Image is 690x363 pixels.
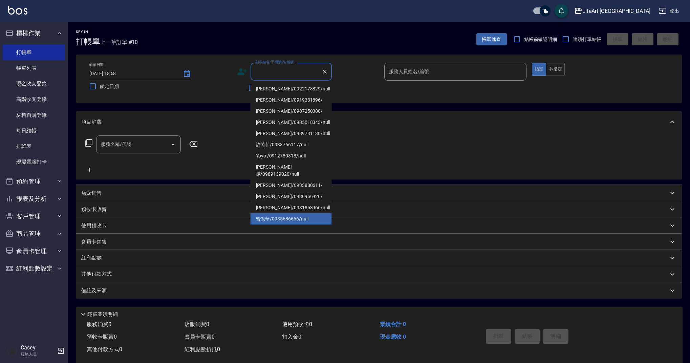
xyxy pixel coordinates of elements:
span: 業績合計 0 [380,321,406,327]
span: 連續打單結帳 [573,36,601,43]
li: Yoyo /0912780318/null [251,150,332,162]
span: 會員卡販賣 0 [185,334,215,340]
li: [PERSON_NAME]/0936966926/ [251,191,332,202]
span: 紅利點數折抵 0 [185,346,220,353]
button: Choose date, selected date is 2025-09-22 [179,66,195,82]
div: 紅利點數 [76,250,682,266]
button: save [555,4,568,18]
li: 許芮菲/0938766117/null [251,139,332,150]
button: 指定 [532,63,546,76]
button: 不指定 [546,63,565,76]
li: [PERSON_NAME]/0933806007/ [251,225,332,236]
button: 報表及分析 [3,190,65,208]
span: 使用預收卡 0 [282,321,312,327]
label: 帳單日期 [89,62,104,67]
label: 顧客姓名/手機號碼/編號 [255,60,294,65]
p: 預收卡販賣 [81,206,107,213]
li: [PERSON_NAME]壕/0989139020/null [251,162,332,180]
span: 其他付款方式 0 [87,346,122,353]
input: YYYY/MM/DD hh:mm [89,68,176,79]
span: 店販消費 0 [185,321,209,327]
li: [PERSON_NAME]/0989781130/null [251,128,332,139]
span: 鎖定日期 [100,83,119,90]
h2: Key In [76,30,100,34]
span: 結帳前確認明細 [524,36,557,43]
span: 現金應收 0 [380,334,406,340]
a: 每日結帳 [3,123,65,138]
li: [PERSON_NAME]/0919331896/ [251,94,332,106]
div: 預收卡販賣 [76,201,682,217]
h3: 打帳單 [76,37,100,46]
p: 會員卡銷售 [81,238,107,245]
a: 排班表 [3,138,65,154]
button: 帳單速查 [476,33,507,46]
button: 登出 [656,5,682,17]
p: 店販銷售 [81,190,102,197]
div: LifeArt [GEOGRAPHIC_DATA] [582,7,650,15]
span: 預收卡販賣 0 [87,334,117,340]
a: 材料自購登錄 [3,107,65,123]
div: 會員卡銷售 [76,234,682,250]
li: [PERSON_NAME]/0933880611/ [251,180,332,191]
div: 使用預收卡 [76,217,682,234]
div: 備註及來源 [76,282,682,299]
div: 項目消費 [76,111,682,133]
span: 上一筆訂單:#10 [100,38,138,46]
button: 紅利點數設定 [3,260,65,277]
button: Clear [320,67,329,77]
a: 現場電腦打卡 [3,154,65,170]
a: 高階收支登錄 [3,91,65,107]
img: Logo [8,6,27,15]
div: 其他付款方式 [76,266,682,282]
span: 服務消費 0 [87,321,111,327]
p: 紅利點數 [81,254,105,262]
li: 曾億華/0935686666/null [251,213,332,225]
li: [PERSON_NAME]/0987250380/ [251,106,332,117]
li: [PERSON_NAME]/0985018343/null [251,117,332,128]
a: 現金收支登錄 [3,76,65,91]
button: Open [168,139,178,150]
button: 預約管理 [3,173,65,190]
h5: Casey [21,344,55,351]
span: 扣入金 0 [282,334,301,340]
p: 服務人員 [21,351,55,357]
li: [PERSON_NAME]/0922178829/null [251,83,332,94]
p: 隱藏業績明細 [87,311,118,318]
a: 打帳單 [3,45,65,60]
p: 其他付款方式 [81,271,115,278]
p: 使用預收卡 [81,222,107,229]
button: 櫃檯作業 [3,24,65,42]
p: 備註及來源 [81,287,107,294]
button: 會員卡管理 [3,242,65,260]
img: Person [5,344,19,358]
div: 店販銷售 [76,185,682,201]
button: LifeArt [GEOGRAPHIC_DATA] [572,4,653,18]
button: 客戶管理 [3,208,65,225]
li: [PERSON_NAME]/0931858966/null [251,202,332,213]
a: 帳單列表 [3,60,65,76]
button: 商品管理 [3,225,65,242]
p: 項目消費 [81,119,102,126]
